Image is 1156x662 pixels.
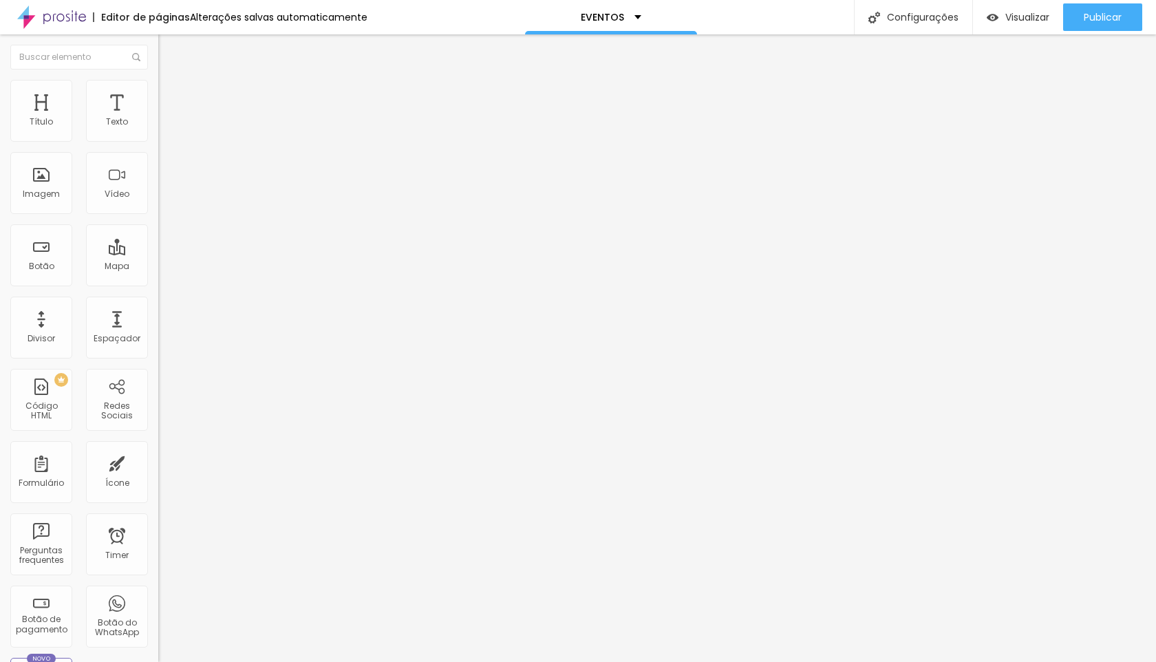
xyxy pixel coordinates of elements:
div: Redes Sociais [89,401,144,421]
div: Texto [106,117,128,127]
div: Imagem [23,189,60,199]
img: Icone [132,53,140,61]
div: Perguntas frequentes [14,546,68,566]
div: Espaçador [94,334,140,343]
div: Alterações salvas automaticamente [190,12,367,22]
div: Botão [29,261,54,271]
span: Publicar [1084,12,1122,23]
iframe: Editor [158,34,1156,662]
div: Código HTML [14,401,68,421]
div: Ícone [105,478,129,488]
div: Timer [105,551,129,560]
div: Vídeo [105,189,129,199]
span: Visualizar [1005,12,1049,23]
div: Mapa [105,261,129,271]
div: Botão do WhatsApp [89,618,144,638]
div: Botão de pagamento [14,615,68,634]
div: Editor de páginas [93,12,190,22]
div: Divisor [28,334,55,343]
div: Formulário [19,478,64,488]
img: Icone [868,12,880,23]
button: Publicar [1063,3,1142,31]
div: Título [30,117,53,127]
input: Buscar elemento [10,45,148,70]
img: view-1.svg [987,12,998,23]
button: Visualizar [973,3,1063,31]
p: EVENTOS [581,12,624,22]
